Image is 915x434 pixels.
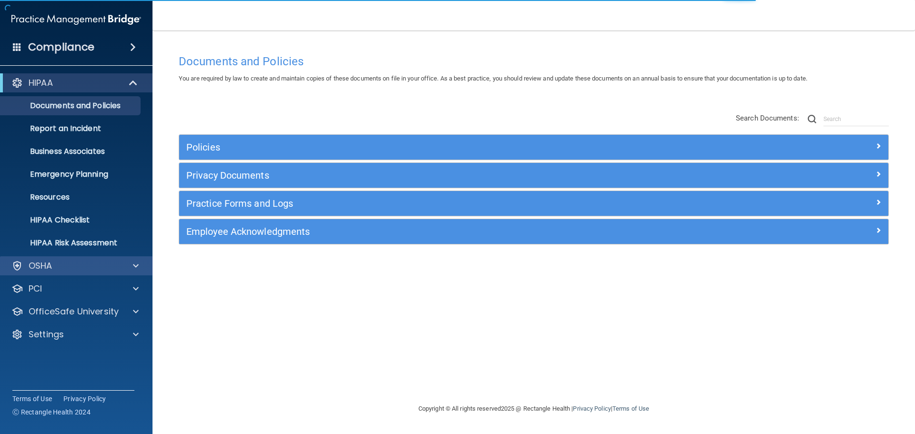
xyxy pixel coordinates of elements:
img: PMB logo [11,10,141,29]
img: ic-search.3b580494.png [808,115,816,123]
p: HIPAA Checklist [6,215,136,225]
div: Copyright © All rights reserved 2025 @ Rectangle Health | | [360,394,708,424]
h4: Compliance [28,40,94,54]
h5: Practice Forms and Logs [186,198,704,209]
a: HIPAA [11,77,138,89]
a: Privacy Policy [63,394,106,404]
p: Resources [6,192,136,202]
span: Search Documents: [736,114,799,122]
a: OSHA [11,260,139,272]
p: OfficeSafe University [29,306,119,317]
p: HIPAA Risk Assessment [6,238,136,248]
a: OfficeSafe University [11,306,139,317]
p: Emergency Planning [6,170,136,179]
a: Policies [186,140,881,155]
span: You are required by law to create and maintain copies of these documents on file in your office. ... [179,75,807,82]
p: Documents and Policies [6,101,136,111]
p: PCI [29,283,42,294]
a: Practice Forms and Logs [186,196,881,211]
p: HIPAA [29,77,53,89]
input: Search [823,112,889,126]
a: PCI [11,283,139,294]
a: Privacy Policy [573,405,610,412]
span: Ⓒ Rectangle Health 2024 [12,407,91,417]
p: Settings [29,329,64,340]
h5: Policies [186,142,704,152]
a: Settings [11,329,139,340]
a: Terms of Use [612,405,649,412]
p: Report an Incident [6,124,136,133]
h4: Documents and Policies [179,55,889,68]
a: Privacy Documents [186,168,881,183]
p: Business Associates [6,147,136,156]
a: Terms of Use [12,394,52,404]
p: OSHA [29,260,52,272]
h5: Privacy Documents [186,170,704,181]
h5: Employee Acknowledgments [186,226,704,237]
a: Employee Acknowledgments [186,224,881,239]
